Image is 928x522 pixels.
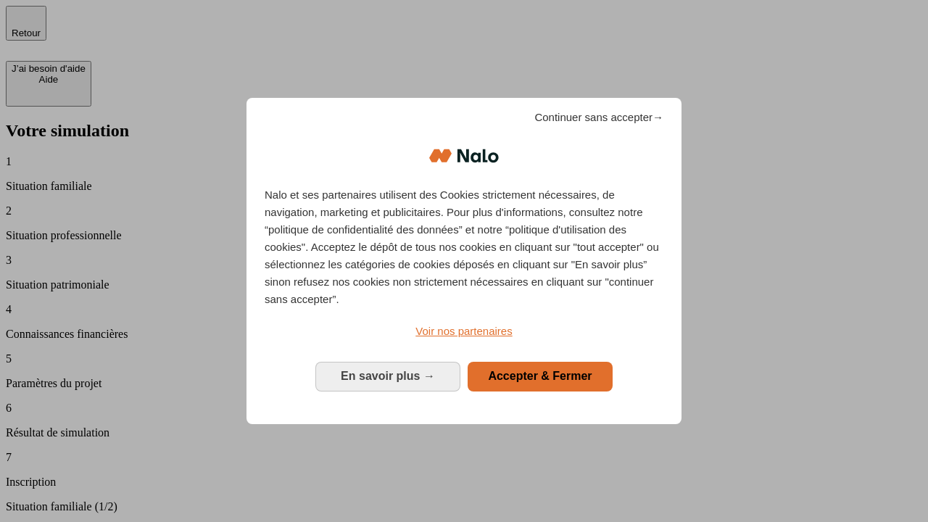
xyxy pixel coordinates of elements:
span: Accepter & Fermer [488,370,592,382]
span: Voir nos partenaires [415,325,512,337]
button: Accepter & Fermer: Accepter notre traitement des données et fermer [468,362,613,391]
p: Nalo et ses partenaires utilisent des Cookies strictement nécessaires, de navigation, marketing e... [265,186,663,308]
a: Voir nos partenaires [265,323,663,340]
img: Logo [429,134,499,178]
div: Bienvenue chez Nalo Gestion du consentement [246,98,681,423]
span: En savoir plus → [341,370,435,382]
span: Continuer sans accepter→ [534,109,663,126]
button: En savoir plus: Configurer vos consentements [315,362,460,391]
